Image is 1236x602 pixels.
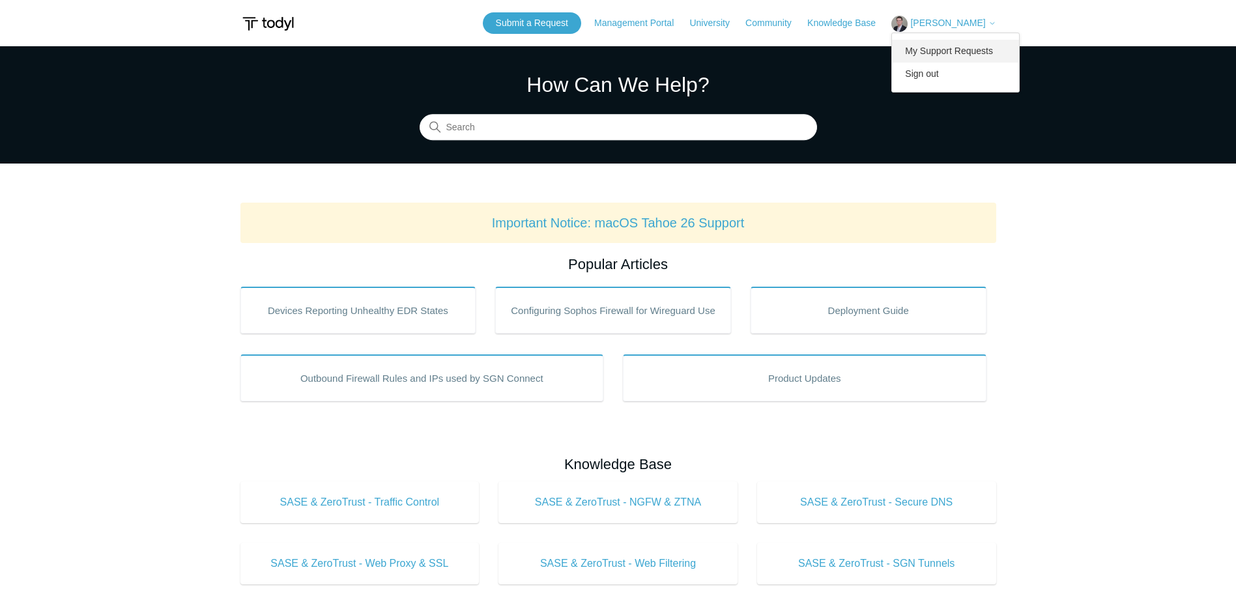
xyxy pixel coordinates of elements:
a: SASE & ZeroTrust - NGFW & ZTNA [498,481,738,523]
span: SASE & ZeroTrust - NGFW & ZTNA [518,494,718,510]
a: Outbound Firewall Rules and IPs used by SGN Connect [240,354,604,401]
a: SASE & ZeroTrust - Traffic Control [240,481,480,523]
span: SASE & ZeroTrust - Web Filtering [518,556,718,571]
a: Deployment Guide [751,287,986,334]
h2: Popular Articles [240,253,996,275]
span: SASE & ZeroTrust - SGN Tunnels [777,556,977,571]
h1: How Can We Help? [420,69,817,100]
a: My Support Requests [892,40,1019,63]
h2: Knowledge Base [240,453,996,475]
a: SASE & ZeroTrust - SGN Tunnels [757,543,996,584]
a: Knowledge Base [807,16,889,30]
a: Configuring Sophos Firewall for Wireguard Use [495,287,731,334]
a: SASE & ZeroTrust - Secure DNS [757,481,996,523]
span: SASE & ZeroTrust - Web Proxy & SSL [260,556,460,571]
a: Devices Reporting Unhealthy EDR States [240,287,476,334]
input: Search [420,115,817,141]
span: SASE & ZeroTrust - Secure DNS [777,494,977,510]
a: SASE & ZeroTrust - Web Filtering [498,543,738,584]
span: SASE & ZeroTrust - Traffic Control [260,494,460,510]
a: SASE & ZeroTrust - Web Proxy & SSL [240,543,480,584]
a: Submit a Request [483,12,581,34]
a: Important Notice: macOS Tahoe 26 Support [492,216,745,230]
button: [PERSON_NAME] [891,16,996,32]
a: University [689,16,742,30]
span: [PERSON_NAME] [910,18,985,28]
a: Sign out [892,63,1019,85]
a: Product Updates [623,354,986,401]
a: Management Portal [594,16,687,30]
a: Community [745,16,805,30]
img: Todyl Support Center Help Center home page [240,12,296,36]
